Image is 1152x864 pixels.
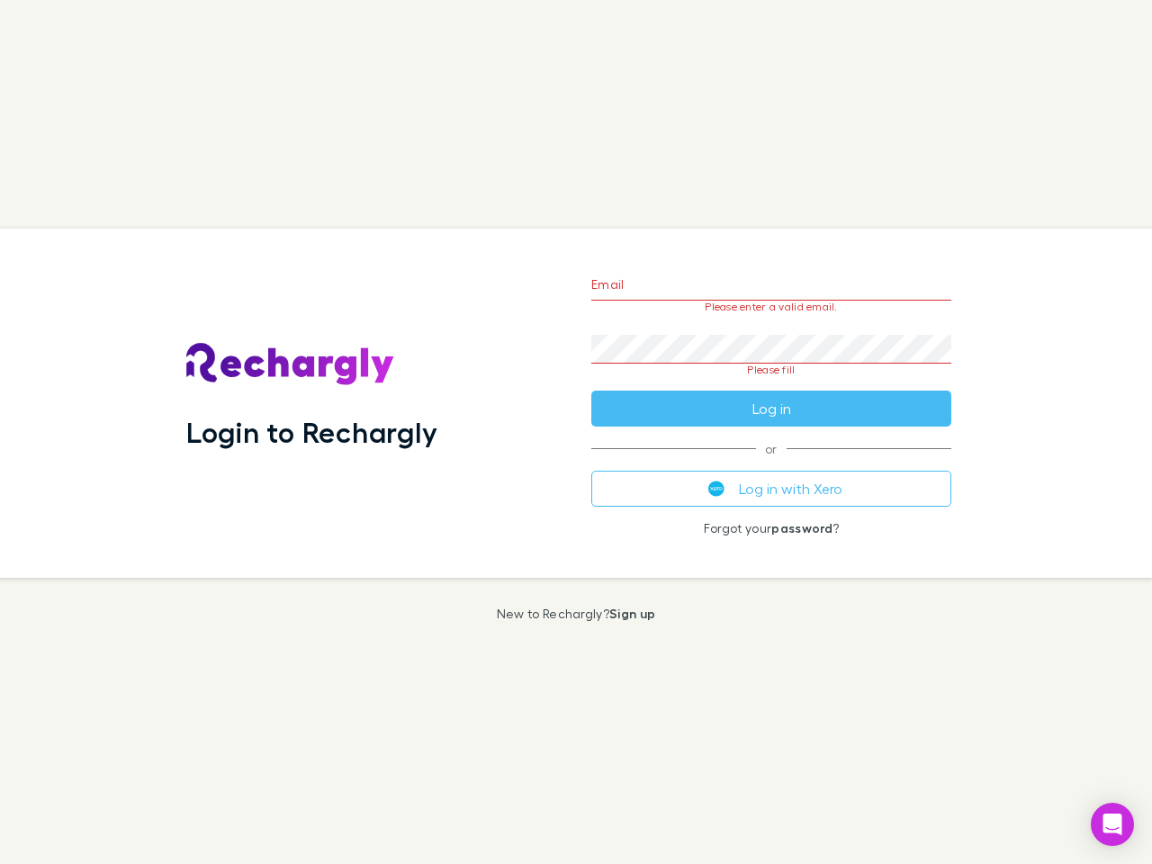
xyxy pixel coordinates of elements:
a: Sign up [609,606,655,621]
img: Xero's logo [708,481,724,497]
a: password [771,520,832,535]
div: Open Intercom Messenger [1091,803,1134,846]
p: Please enter a valid email. [591,301,951,313]
img: Rechargly's Logo [186,343,395,386]
p: Please fill [591,364,951,376]
h1: Login to Rechargly [186,415,437,449]
button: Log in [591,391,951,427]
p: New to Rechargly? [497,607,656,621]
p: Forgot your ? [591,521,951,535]
button: Log in with Xero [591,471,951,507]
span: or [591,448,951,449]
